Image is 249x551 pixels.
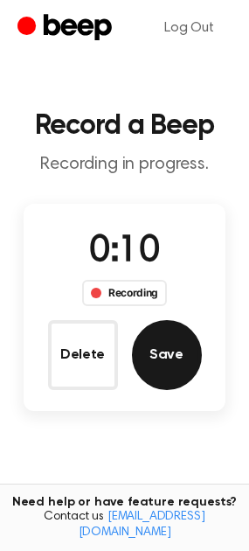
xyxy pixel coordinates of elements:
[132,320,202,390] button: Save Audio Record
[14,154,235,176] p: Recording in progress.
[48,320,118,390] button: Delete Audio Record
[89,234,159,270] span: 0:10
[10,510,239,541] span: Contact us
[14,112,235,140] h1: Record a Beep
[147,7,232,49] a: Log Out
[79,511,205,539] a: [EMAIL_ADDRESS][DOMAIN_NAME]
[17,11,116,45] a: Beep
[82,280,167,306] div: Recording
